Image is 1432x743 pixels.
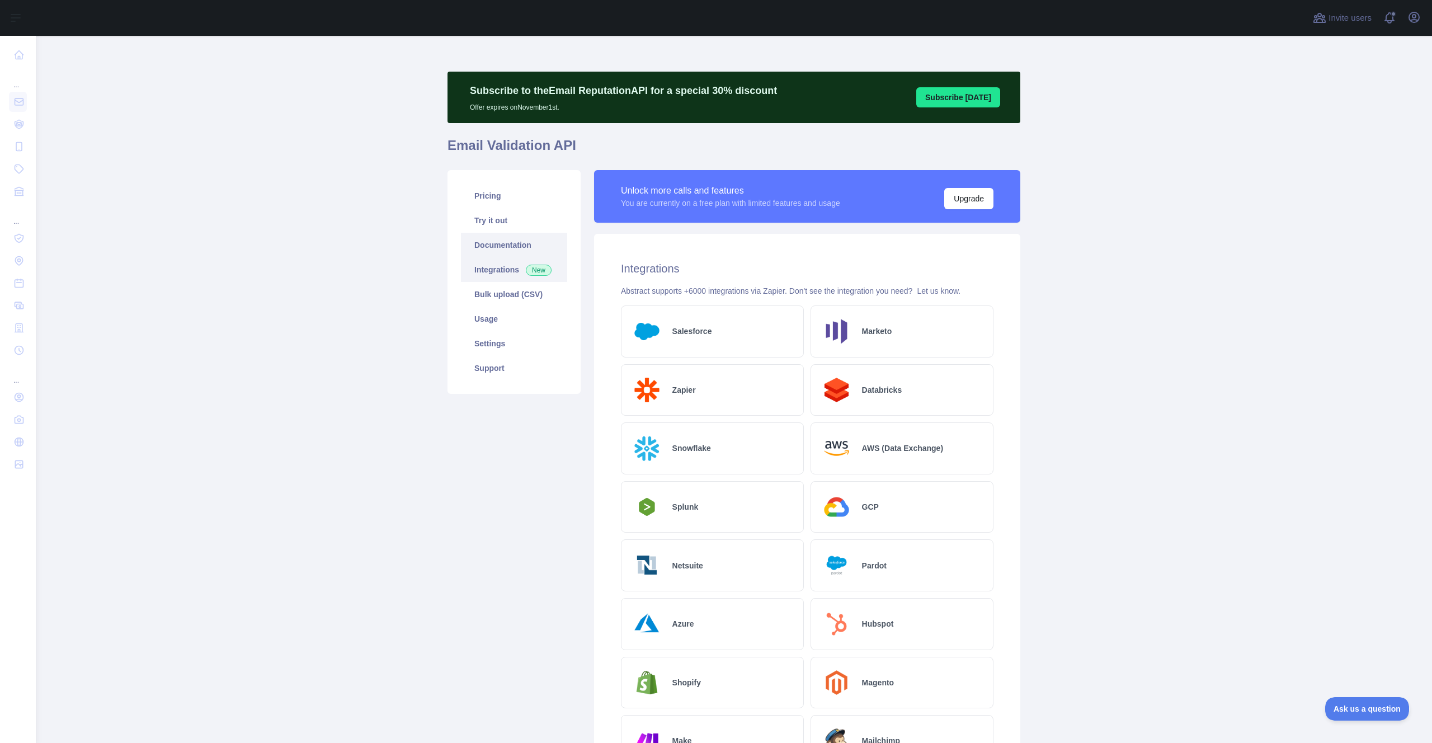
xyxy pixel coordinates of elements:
[630,608,663,641] img: Logo
[672,384,696,396] h2: Zapier
[9,363,27,385] div: ...
[526,265,552,276] span: New
[672,326,712,337] h2: Salesforce
[820,432,853,465] img: Logo
[461,356,567,380] a: Support
[820,608,853,641] img: Logo
[461,257,567,282] a: Integrations New
[621,261,993,276] h2: Integrations
[862,384,902,396] h2: Databricks
[820,315,853,348] img: Logo
[630,549,663,582] img: Logo
[1325,697,1410,721] iframe: Toggle Customer Support
[461,282,567,307] a: Bulk upload (CSV)
[461,184,567,208] a: Pricing
[630,432,663,465] img: Logo
[1311,9,1374,27] button: Invite users
[672,443,711,454] h2: Snowflake
[9,67,27,90] div: ...
[672,618,694,629] h2: Azure
[630,666,663,699] img: Logo
[916,87,1000,107] button: Subscribe [DATE]
[461,331,567,356] a: Settings
[461,233,567,257] a: Documentation
[672,677,701,688] h2: Shopify
[820,491,853,524] img: Logo
[621,285,993,297] div: Abstract supports +6000 integrations via Zapier. Don't see the integration you need?
[621,184,840,197] div: Unlock more calls and features
[461,208,567,233] a: Try it out
[917,285,960,297] button: Let us know.
[9,204,27,226] div: ...
[862,501,879,512] h2: GCP
[820,666,853,699] img: Logo
[470,83,777,98] p: Subscribe to the Email Reputation API for a special 30 % discount
[447,137,1020,163] h1: Email Validation API
[461,307,567,331] a: Usage
[470,98,777,112] p: Offer expires on November 1st.
[621,197,840,209] div: You are currently on a free plan with limited features and usage
[672,501,699,512] h2: Splunk
[862,326,892,337] h2: Marketo
[820,549,853,582] img: Logo
[672,560,703,571] h2: Netsuite
[862,677,894,688] h2: Magento
[944,188,993,209] button: Upgrade
[820,374,853,407] img: Logo
[862,560,887,571] h2: Pardot
[630,374,663,407] img: Logo
[862,443,943,454] h2: AWS (Data Exchange)
[630,495,663,519] img: Logo
[630,315,663,348] img: Logo
[1329,12,1372,25] span: Invite users
[862,618,894,629] h2: Hubspot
